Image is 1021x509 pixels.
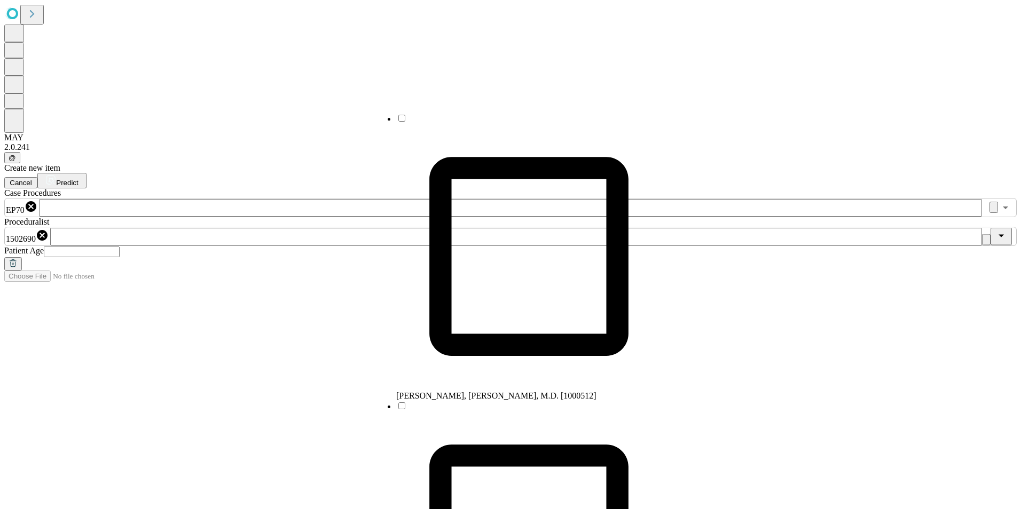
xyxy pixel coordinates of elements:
span: Cancel [10,179,32,187]
span: @ [9,154,16,162]
span: EP70 [6,205,25,214]
span: Create new item [4,163,60,172]
button: @ [4,152,20,163]
span: [PERSON_NAME], [PERSON_NAME], M.D. [1000512] [396,391,596,400]
div: 1502690 [6,229,49,244]
button: Clear [982,234,991,245]
span: 1502690 [6,234,36,243]
button: Clear [989,202,998,213]
span: Predict [56,179,78,187]
div: EP70 [6,200,37,215]
span: Scheduled Procedure [4,188,61,197]
button: Predict [37,173,87,188]
div: MAY [4,133,1017,142]
span: Proceduralist [4,217,49,226]
span: Patient Age [4,246,44,255]
div: 2.0.241 [4,142,1017,152]
button: Cancel [4,177,37,188]
button: Close [991,228,1012,245]
button: Open [998,200,1013,215]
